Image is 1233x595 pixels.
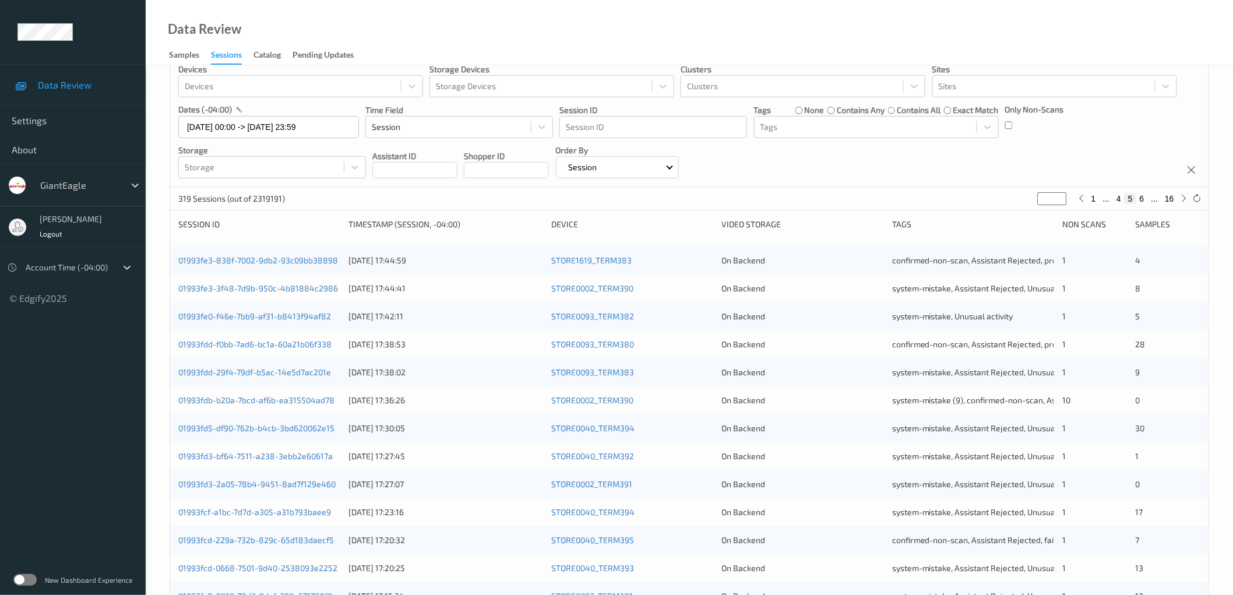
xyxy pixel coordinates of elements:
span: 13 [1136,563,1144,573]
span: system-mistake, Assistant Rejected, Unusual activity, Bag [892,563,1104,573]
p: Session [565,161,601,173]
p: Only Non-Scans [1005,104,1064,115]
div: Pending Updates [293,49,354,64]
a: STORE0093_TERM382 [551,311,634,321]
div: [DATE] 17:27:45 [348,450,543,462]
div: Samples [1136,219,1200,230]
a: 01993fdd-29f4-79df-b5ac-14e5d7ac201e [178,367,331,377]
div: On Backend [722,395,884,406]
div: Samples [169,49,199,64]
p: Sites [932,64,1177,75]
button: ... [1100,193,1114,204]
p: Shopper ID [464,150,549,162]
p: Session ID [559,104,747,116]
span: 1 [1062,423,1066,433]
div: Device [551,219,713,230]
a: STORE0002_TERM391 [551,479,632,489]
div: [DATE] 17:38:53 [348,339,543,350]
a: Samples [169,47,211,64]
button: 16 [1161,193,1178,204]
a: STORE1619_TERM383 [551,255,632,265]
button: 5 [1125,193,1136,204]
div: Non Scans [1062,219,1127,230]
div: Data Review [168,23,241,35]
div: Tags [892,219,1054,230]
span: 1 [1062,451,1066,461]
div: On Backend [722,255,884,266]
div: On Backend [722,534,884,546]
p: dates (-04:00) [178,104,232,115]
div: [DATE] 17:27:07 [348,478,543,490]
span: 1 [1062,367,1066,377]
div: [DATE] 17:30:05 [348,423,543,434]
span: 1 [1062,339,1066,349]
span: 7 [1136,535,1140,545]
a: 01993fdd-f0bb-7ad6-bc1a-60a21b06f338 [178,339,332,349]
span: 5 [1136,311,1140,321]
a: STORE0040_TERM392 [551,451,634,461]
p: Clusters [681,64,925,75]
button: 6 [1136,193,1148,204]
div: [DATE] 17:42:11 [348,311,543,322]
span: 1 [1062,563,1066,573]
div: On Backend [722,311,884,322]
a: STORE0040_TERM395 [551,535,634,545]
a: 01993fe3-3f48-7d9b-950c-4b81884c2986 [178,283,338,293]
button: 1 [1088,193,1100,204]
span: system-mistake, Assistant Rejected, Unusual activity [892,507,1086,517]
span: 10 [1062,395,1070,405]
div: Video Storage [722,219,884,230]
span: system-mistake, Assistant Rejected, Unusual activity [892,451,1086,461]
a: 01993fcd-0668-7501-9d40-2538093e2252 [178,563,337,573]
a: STORE0002_TERM390 [551,395,633,405]
a: STORE0093_TERM380 [551,339,634,349]
a: STORE0002_TERM390 [551,283,633,293]
div: [DATE] 17:44:59 [348,255,543,266]
span: 30 [1136,423,1145,433]
span: system-mistake, Assistant Rejected, Unusual activity, Bag [892,367,1104,377]
div: Sessions [211,49,242,65]
a: Pending Updates [293,47,365,64]
span: 28 [1136,339,1146,349]
span: system-mistake, Assistant Rejected, Unusual activity [892,283,1086,293]
a: Sessions [211,47,253,65]
span: 1 [1062,255,1066,265]
p: Storage Devices [429,64,674,75]
span: 0 [1136,479,1140,489]
div: Catalog [253,49,281,64]
a: 01993fd3-2a05-78b4-9451-8ad7f129e460 [178,479,336,489]
p: Devices [178,64,423,75]
span: confirmed-non-scan, Assistant Rejected, failed to recover [892,535,1106,545]
a: Catalog [253,47,293,64]
span: 8 [1136,283,1141,293]
div: [DATE] 17:44:41 [348,283,543,294]
a: 01993fe0-f46e-7bb9-af31-b8413f94af82 [178,311,331,321]
a: STORE0040_TERM394 [551,507,635,517]
div: On Backend [722,450,884,462]
a: STORE0093_TERM383 [551,367,634,377]
span: system-mistake, Assistant Rejected, Unusual activity [892,479,1086,489]
span: system-mistake, Unusual activity [892,311,1013,321]
div: On Backend [722,423,884,434]
label: none [805,104,825,116]
div: On Backend [722,283,884,294]
a: 01993fd5-df90-762b-b4cb-3bd620062e15 [178,423,334,433]
span: 1 [1062,535,1066,545]
label: exact match [953,104,999,116]
div: On Backend [722,506,884,518]
div: Session ID [178,219,340,230]
button: ... [1148,193,1162,204]
span: 0 [1136,395,1140,405]
div: [DATE] 17:20:32 [348,534,543,546]
p: Time Field [365,104,553,116]
span: confirmed-non-scan, Assistant Rejected, product recovered, recovered product [892,339,1187,349]
span: system-mistake, Assistant Rejected, Unusual activity [892,423,1086,433]
a: STORE0040_TERM394 [551,423,635,433]
div: [DATE] 17:36:26 [348,395,543,406]
a: STORE0040_TERM393 [551,563,634,573]
p: 319 Sessions (out of 2319191) [178,193,285,205]
a: 01993fdb-b20a-7bcd-af6b-ea315504ad78 [178,395,334,405]
p: Storage [178,145,366,156]
div: On Backend [722,367,884,378]
p: Order By [556,145,679,156]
